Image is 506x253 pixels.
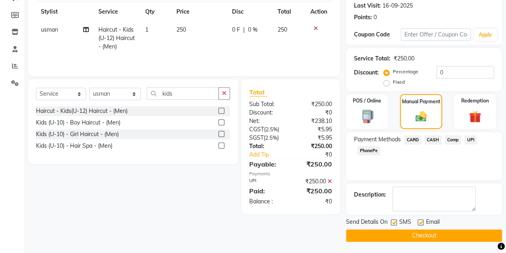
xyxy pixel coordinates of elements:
div: Kids (U-10) - Girl Haircut - (Men) [36,130,119,139]
div: Last Visit: [354,2,381,10]
span: PhonePe [357,146,380,155]
div: Coupon Code [354,30,401,39]
span: Haircut - Kids(U-12) Haircut - (Men) [98,26,135,50]
th: Stylist [36,3,94,21]
span: CASH [424,135,442,145]
span: 250 [176,26,186,33]
div: 16-09-2025 [382,2,413,10]
div: Description: [354,191,386,199]
div: Service Total: [354,54,390,63]
div: ₹0 [290,108,338,117]
div: Paid: [243,186,291,196]
div: Payments [249,171,332,177]
span: UPI [464,135,477,145]
label: Percentage [393,68,418,75]
div: Points: [354,13,372,22]
span: Comp [445,135,462,145]
img: _pos-terminal.svg [357,109,377,124]
div: Kids (U-10) - Hair Spa - (Men) [36,142,112,150]
input: Search or Scan [147,87,219,100]
th: Total [273,3,306,21]
span: 2.5% [266,126,278,133]
div: Kids (U-10) - Boy Haircut - (Men) [36,118,120,127]
span: Send Details On [346,218,388,228]
div: ₹238.10 [290,117,338,125]
img: _cash.svg [412,110,430,123]
div: Total: [243,142,291,151]
button: Apply [474,29,497,41]
div: ₹5.95 [290,134,338,142]
span: SGST [249,134,264,141]
img: _gift.svg [465,109,485,124]
div: ₹5.95 [290,125,338,134]
label: Redemption [461,97,489,104]
label: Manual Payment [402,98,440,105]
div: Net: [243,117,291,125]
label: POS / Online [353,97,381,104]
span: CARD [404,135,421,145]
div: UPI [243,177,291,186]
th: Disc [227,3,273,21]
div: ₹250.00 [290,177,338,186]
span: CGST [249,126,264,133]
th: Price [172,3,227,21]
label: Fixed [393,78,405,86]
span: Email [426,218,440,228]
span: | [243,26,245,34]
div: Discount: [354,68,379,77]
th: Service [94,3,140,21]
div: ₹250.00 [290,159,338,169]
div: ₹0 [298,151,338,159]
div: ( ) [243,134,291,142]
th: Action [306,3,332,21]
div: ₹250.00 [290,100,338,108]
span: Total [249,88,268,96]
input: Enter Offer / Coupon Code [401,28,471,41]
div: ₹250.00 [290,186,338,196]
span: usman [41,26,58,33]
span: Payment Methods [354,135,401,144]
div: ₹0 [290,197,338,206]
span: 0 % [248,26,258,34]
span: 1 [145,26,148,33]
div: ₹250.00 [394,54,414,63]
div: Sub Total: [243,100,291,108]
div: Payable: [243,159,291,169]
div: 0 [374,13,377,22]
div: ₹250.00 [290,142,338,151]
th: Qty [140,3,172,21]
span: SMS [399,218,411,228]
a: Add Tip [243,151,298,159]
div: Discount: [243,108,291,117]
button: Checkout [346,229,502,242]
div: Haircut - Kids(U-12) Haircut - (Men) [36,107,128,115]
span: 2.5% [265,135,277,141]
div: ( ) [243,125,291,134]
span: 0 F [232,26,240,34]
span: 250 [278,26,287,33]
div: Balance : [243,197,291,206]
